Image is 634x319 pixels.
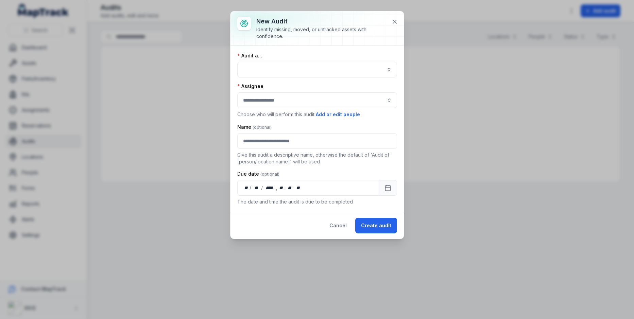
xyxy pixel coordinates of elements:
[237,198,397,205] p: The date and time the audit is due to be completed
[256,17,386,26] h3: New audit
[252,184,261,191] div: month,
[250,184,252,191] div: /
[237,124,272,130] label: Name
[324,218,353,233] button: Cancel
[355,218,397,233] button: Create audit
[286,184,293,191] div: minute,
[263,184,276,191] div: year,
[237,171,279,177] label: Due date
[278,184,285,191] div: hour,
[243,184,250,191] div: day,
[237,92,397,108] input: audit-add:assignee_id-label
[237,152,397,165] p: Give this audit a descriptive name, otherwise the default of 'Audit of [person/location name]' wi...
[237,83,263,90] label: Assignee
[237,52,262,59] label: Audit a...
[315,111,360,118] button: Add or edit people
[294,184,302,191] div: am/pm,
[237,111,397,118] p: Choose who will perform this audit.
[379,180,397,196] button: Calendar
[276,184,278,191] div: ,
[261,184,263,191] div: /
[256,26,386,40] div: Identify missing, moved, or untracked assets with confidence.
[285,184,286,191] div: :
